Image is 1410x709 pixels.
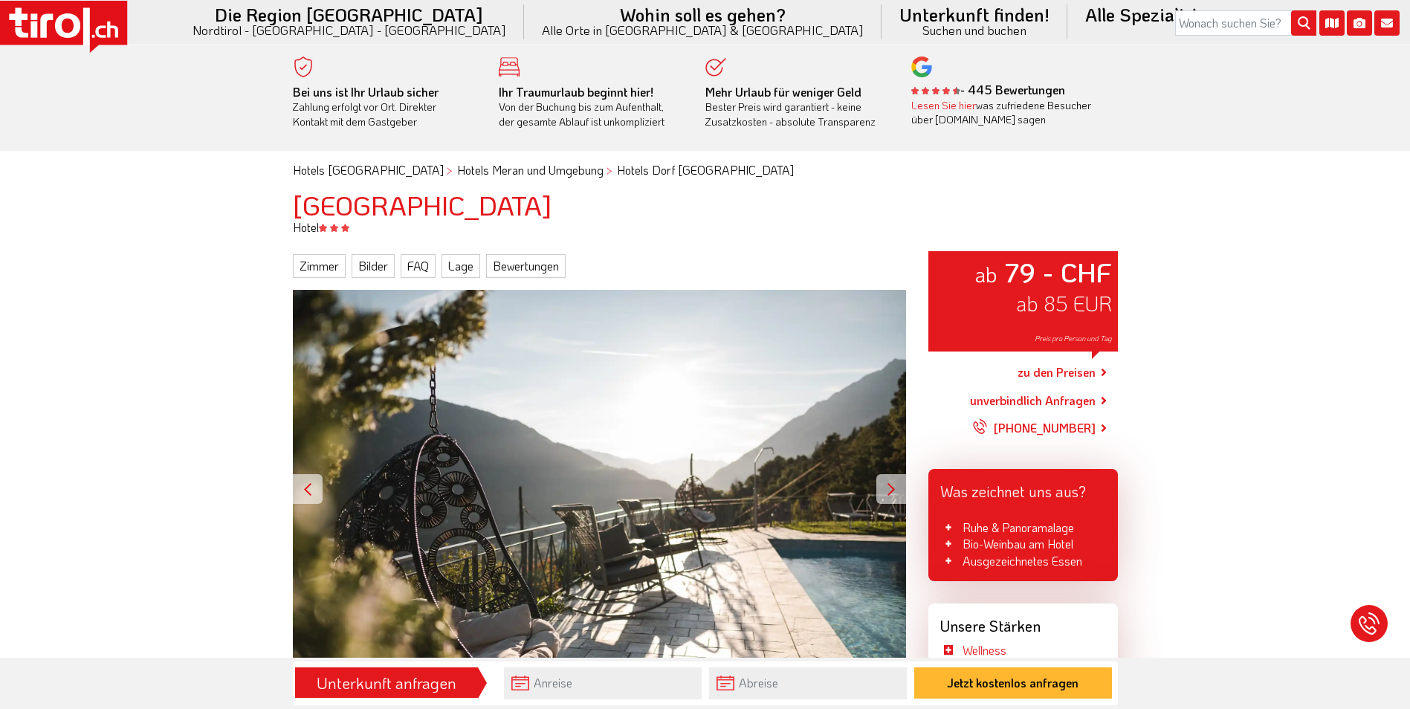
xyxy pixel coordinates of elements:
[705,85,890,129] div: Bester Preis wird garantiert - keine Zusatzkosten - absolute Transparenz
[1035,334,1112,343] span: Preis pro Person und Tag
[963,642,1006,658] a: Wellness
[911,82,1065,97] b: - 445 Bewertungen
[911,56,932,77] img: google
[940,536,1106,552] li: Bio-Weinbau am Hotel
[293,85,477,129] div: Zahlung erfolgt vor Ort. Direkter Kontakt mit dem Gastgeber
[928,603,1118,642] div: Unsere Stärken
[1016,290,1112,317] span: ab 85 EUR
[293,190,1118,220] h1: [GEOGRAPHIC_DATA]
[970,392,1096,409] a: unverbindlich Anfragen
[973,409,1096,447] a: [PHONE_NUMBER]
[282,219,1129,236] div: Hotel
[293,162,444,178] a: Hotels [GEOGRAPHIC_DATA]
[1319,10,1345,36] i: Karte öffnen
[974,260,997,288] small: ab
[504,667,702,699] input: Anreise
[542,24,864,36] small: Alle Orte in [GEOGRAPHIC_DATA] & [GEOGRAPHIC_DATA]
[293,254,346,278] a: Zimmer
[617,162,794,178] a: Hotels Dorf [GEOGRAPHIC_DATA]
[899,24,1050,36] small: Suchen und buchen
[1374,10,1400,36] i: Kontakt
[1004,254,1112,289] strong: 79 - CHF
[1347,10,1372,36] i: Fotogalerie
[705,84,861,100] b: Mehr Urlaub für weniger Geld
[911,98,1096,127] div: was zufriedene Besucher über [DOMAIN_NAME] sagen
[193,24,506,36] small: Nordtirol - [GEOGRAPHIC_DATA] - [GEOGRAPHIC_DATA]
[442,254,480,278] a: Lage
[914,667,1112,699] button: Jetzt kostenlos anfragen
[293,84,439,100] b: Bei uns ist Ihr Urlaub sicher
[940,519,1106,536] li: Ruhe & Panoramalage
[401,254,436,278] a: FAQ
[499,85,683,129] div: Von der Buchung bis zum Aufenthalt, der gesamte Ablauf ist unkompliziert
[486,254,566,278] a: Bewertungen
[1018,354,1096,392] a: zu den Preisen
[499,84,653,100] b: Ihr Traumurlaub beginnt hier!
[928,469,1118,508] div: Was zeichnet uns aus?
[1175,10,1316,36] input: Wonach suchen Sie?
[457,162,604,178] a: Hotels Meran und Umgebung
[352,254,395,278] a: Bilder
[911,98,976,112] a: Lesen Sie hier
[300,670,473,696] div: Unterkunft anfragen
[940,553,1106,569] li: Ausgezeichnetes Essen
[709,667,907,699] input: Abreise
